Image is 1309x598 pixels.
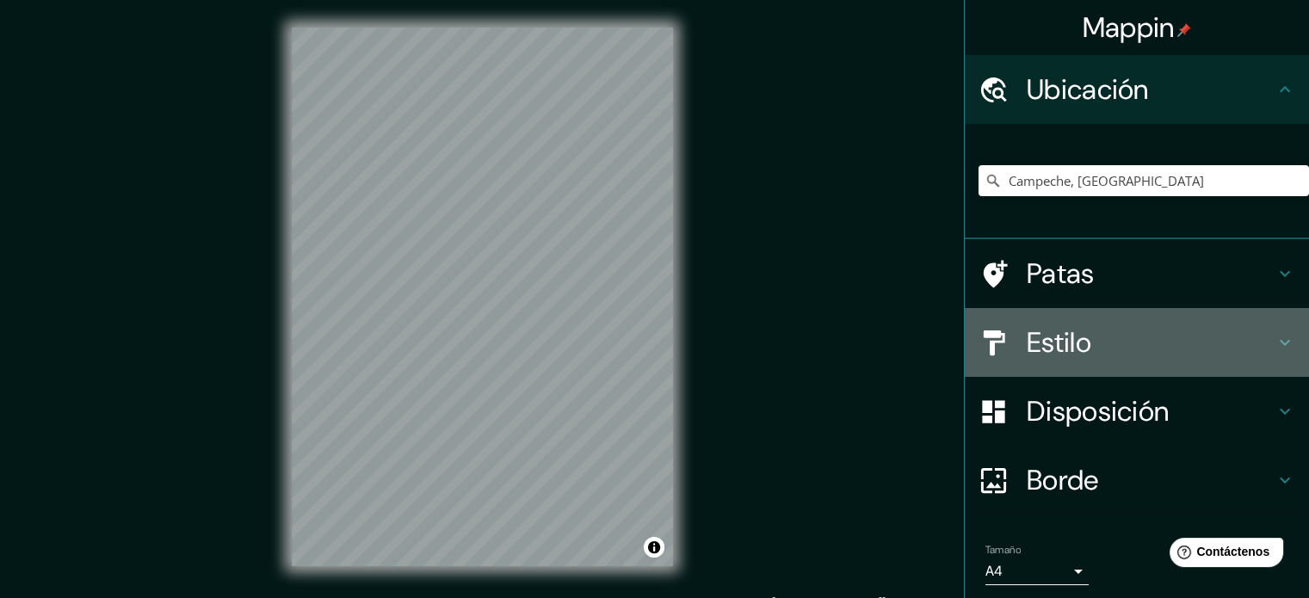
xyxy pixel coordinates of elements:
[965,239,1309,308] div: Patas
[965,446,1309,515] div: Borde
[1027,324,1091,361] font: Estilo
[1083,9,1175,46] font: Mappin
[985,543,1021,557] font: Tamaño
[965,377,1309,446] div: Disposición
[965,55,1309,124] div: Ubicación
[1027,462,1099,498] font: Borde
[1177,23,1191,37] img: pin-icon.png
[1027,256,1095,292] font: Patas
[1027,71,1149,108] font: Ubicación
[292,28,673,566] canvas: Mapa
[1027,393,1169,429] font: Disposición
[965,308,1309,377] div: Estilo
[985,562,1003,580] font: A4
[1156,531,1290,579] iframe: Lanzador de widgets de ayuda
[979,165,1309,196] input: Elige tu ciudad o zona
[985,558,1089,585] div: A4
[644,537,664,558] button: Activar o desactivar atribución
